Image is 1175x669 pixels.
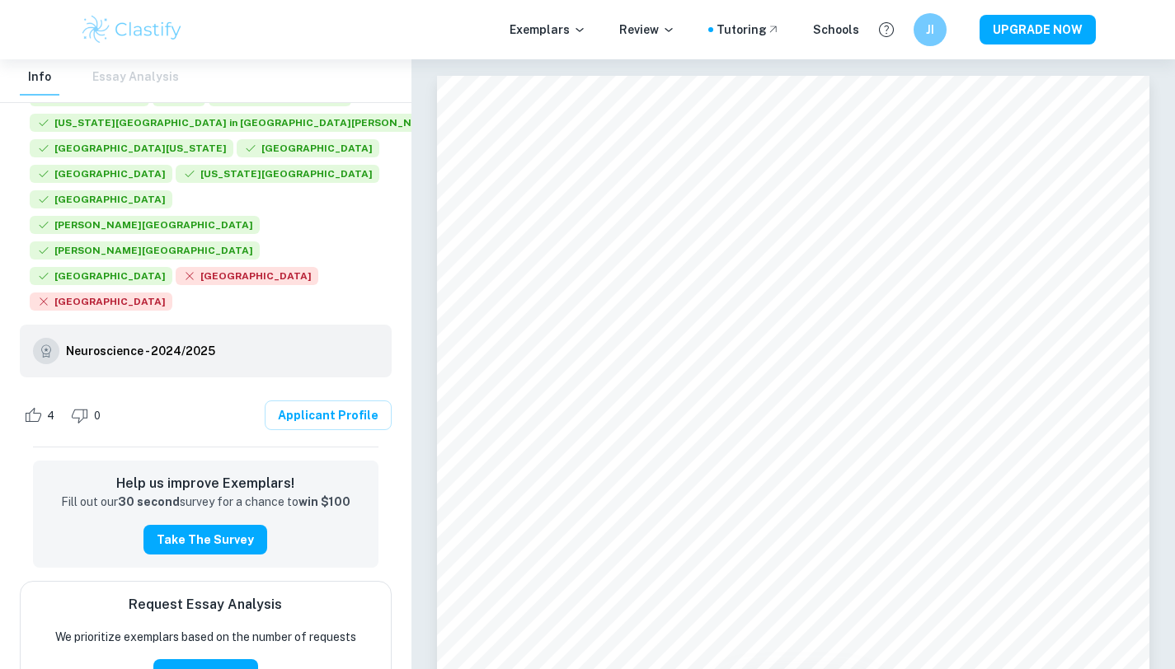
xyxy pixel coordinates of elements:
span: [GEOGRAPHIC_DATA] [30,190,172,208]
a: Tutoring [717,21,780,39]
div: Accepted: Washington University in St. Louis [30,114,445,136]
div: Accepted: Emory University [237,139,379,161]
button: JI [914,13,947,46]
span: [US_STATE][GEOGRAPHIC_DATA] in [GEOGRAPHIC_DATA][PERSON_NAME] [30,114,445,132]
button: Help and Feedback [872,16,900,44]
div: Accepted: Williams College [30,216,260,238]
p: We prioritize exemplars based on the number of requests [55,628,356,646]
p: Exemplars [510,21,586,39]
div: Accepted: University of Miami [30,165,172,187]
span: [GEOGRAPHIC_DATA] [30,165,172,183]
a: Schools [813,21,859,39]
h6: Neuroscience - 2024/2025 [66,342,215,360]
h6: Request Essay Analysis [129,595,282,615]
h6: Help us improve Exemplars! [46,474,365,494]
span: [PERSON_NAME][GEOGRAPHIC_DATA] [30,241,260,260]
span: [GEOGRAPHIC_DATA] [30,292,172,311]
span: [GEOGRAPHIC_DATA][US_STATE] [30,139,233,157]
span: [US_STATE][GEOGRAPHIC_DATA] [176,165,379,183]
span: 4 [38,408,63,424]
a: Applicant Profile [265,400,392,430]
div: Accepted: Pomona College [30,190,172,213]
img: Clastify logo [80,13,185,46]
span: [GEOGRAPHIC_DATA] [176,267,318,285]
div: Accepted: Pitzer College [30,241,260,264]
span: [PERSON_NAME][GEOGRAPHIC_DATA] [30,216,260,234]
h6: JI [920,21,939,39]
span: 0 [85,408,110,424]
span: [GEOGRAPHIC_DATA] [30,267,172,285]
a: Neuroscience - 2024/2025 [66,338,215,364]
div: Like [20,402,63,428]
div: Dislike [67,402,110,428]
strong: win $100 [298,495,350,508]
div: Accepted: University of Florida [30,139,233,161]
div: Rejected: Duke University [176,267,318,289]
span: [GEOGRAPHIC_DATA] [237,139,379,157]
button: UPGRADE NOW [980,15,1096,44]
strong: 30 second [118,495,180,508]
button: Take the Survey [143,525,267,554]
div: Accepted: Occidental College [30,267,172,289]
div: Accepted: Florida State University [176,165,379,187]
button: Info [20,59,59,96]
div: Rejected: Dartmouth College [30,292,172,315]
p: Fill out our survey for a chance to [61,494,350,512]
p: Review [619,21,675,39]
